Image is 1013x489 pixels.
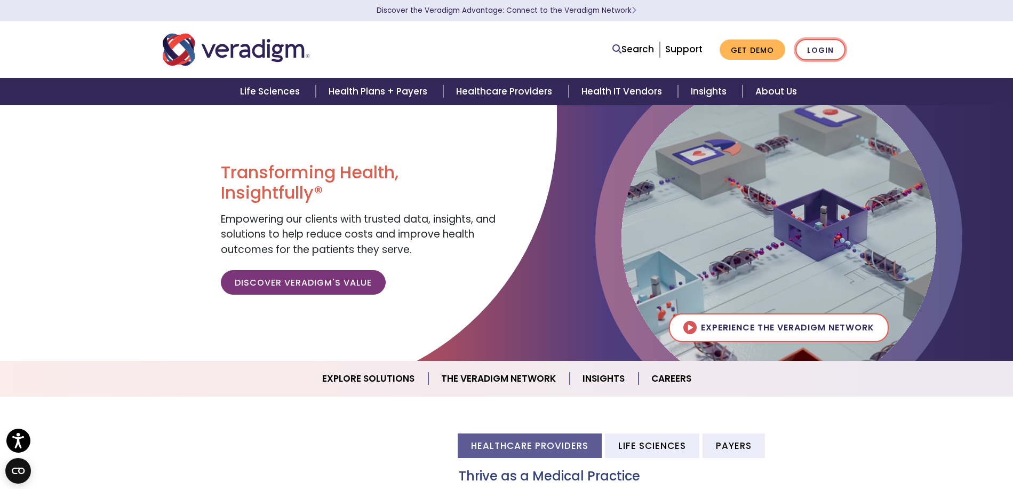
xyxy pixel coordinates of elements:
[678,78,743,105] a: Insights
[703,433,765,458] li: Payers
[665,43,703,56] a: Support
[569,78,678,105] a: Health IT Vendors
[639,365,704,392] a: Careers
[720,40,785,60] a: Get Demo
[316,78,443,105] a: Health Plans + Payers
[458,433,602,458] li: Healthcare Providers
[221,212,496,257] span: Empowering our clients with trusted data, insights, and solutions to help reduce costs and improv...
[227,78,316,105] a: Life Sciences
[5,458,31,484] button: Open CMP widget
[570,365,639,392] a: Insights
[377,5,636,15] a: Discover the Veradigm Advantage: Connect to the Veradigm NetworkLearn More
[443,78,568,105] a: Healthcare Providers
[428,365,570,392] a: The Veradigm Network
[612,42,654,57] a: Search
[163,32,309,67] img: Veradigm logo
[632,5,636,15] span: Learn More
[221,270,386,295] a: Discover Veradigm's Value
[309,365,428,392] a: Explore Solutions
[221,162,498,203] h1: Transforming Health, Insightfully®
[605,433,699,458] li: Life Sciences
[459,469,851,484] h3: Thrive as a Medical Practice
[743,78,810,105] a: About Us
[795,39,846,61] a: Login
